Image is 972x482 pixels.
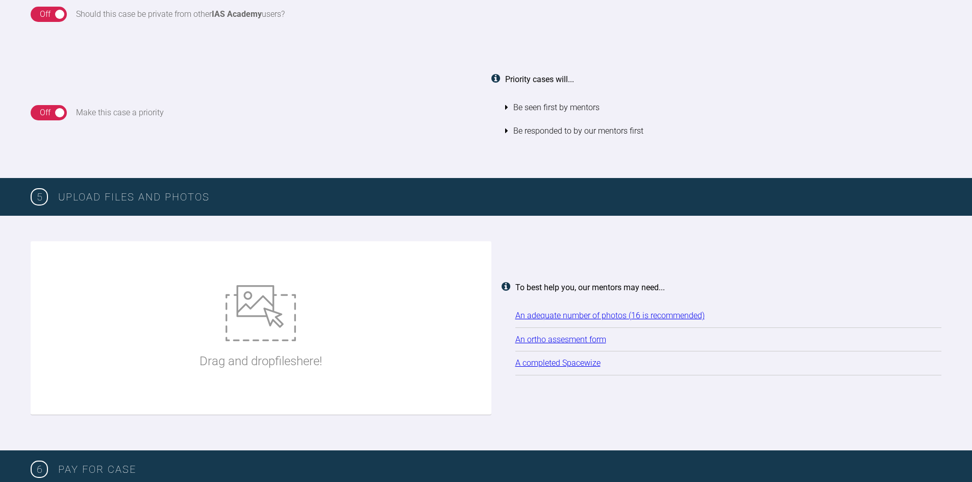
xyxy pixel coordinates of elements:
h3: PAY FOR CASE [58,461,941,477]
span: 6 [31,461,48,478]
div: Off [40,106,51,119]
strong: To best help you, our mentors may need... [515,283,665,292]
a: An adequate number of photos (16 is recommended) [515,311,705,320]
p: Drag and drop files here! [200,351,322,371]
h3: Upload Files and Photos [58,189,941,205]
li: Be seen first by mentors [505,96,942,119]
a: An ortho assesment form [515,335,606,344]
div: Make this case a priority [76,106,164,119]
div: Off [40,8,51,21]
strong: IAS Academy [212,9,262,19]
strong: Priority cases will... [505,74,574,84]
span: 5 [31,188,48,206]
div: Should this case be private from other users? [76,8,285,21]
a: A completed Spacewize [515,358,601,368]
li: Be responded to by our mentors first [505,119,942,143]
